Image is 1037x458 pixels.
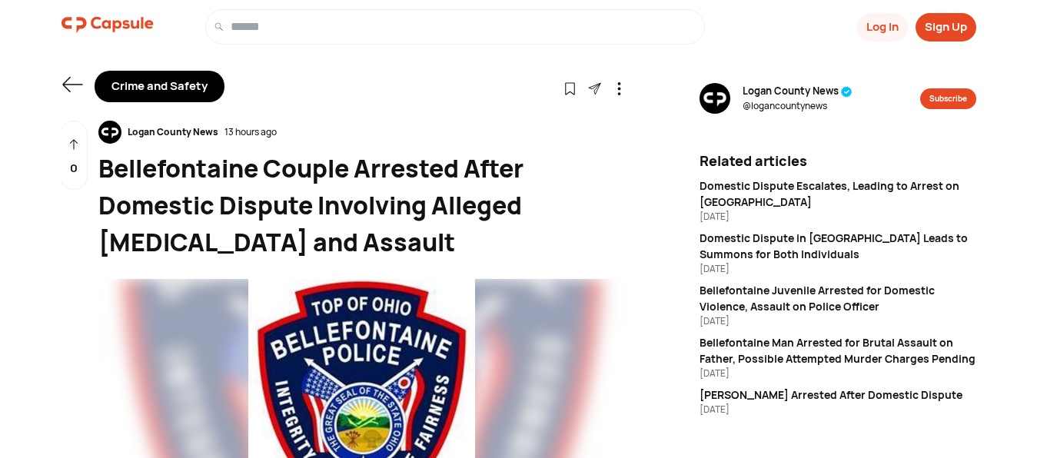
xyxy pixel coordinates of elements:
[61,9,154,40] img: logo
[61,9,154,45] a: logo
[700,367,976,380] div: [DATE]
[95,71,224,102] div: Crime and Safety
[700,178,976,210] div: Domestic Dispute Escalates, Leading to Arrest on [GEOGRAPHIC_DATA]
[700,334,976,367] div: Bellefontaine Man Arrested for Brutal Assault on Father, Possible Attempted Murder Charges Pending
[743,84,853,99] span: Logan County News
[98,150,626,261] div: Bellefontaine Couple Arrested After Domestic Dispute Involving Alleged [MEDICAL_DATA] and Assault
[700,282,976,314] div: Bellefontaine Juvenile Arrested for Domestic Violence, Assault on Police Officer
[743,99,853,113] span: @ logancountynews
[841,86,853,98] img: tick
[121,125,224,139] div: Logan County News
[700,262,976,276] div: [DATE]
[857,13,908,41] button: Log In
[70,160,78,178] p: 0
[700,83,730,114] img: resizeImage
[224,125,277,139] div: 13 hours ago
[916,13,976,41] button: Sign Up
[700,230,976,262] div: Domestic Dispute in [GEOGRAPHIC_DATA] Leads to Summons for Both Individuals
[920,88,976,109] button: Subscribe
[700,210,976,224] div: [DATE]
[700,403,976,417] div: [DATE]
[700,387,976,403] div: [PERSON_NAME] Arrested After Domestic Dispute
[700,314,976,328] div: [DATE]
[700,151,976,171] div: Related articles
[98,121,121,144] img: resizeImage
